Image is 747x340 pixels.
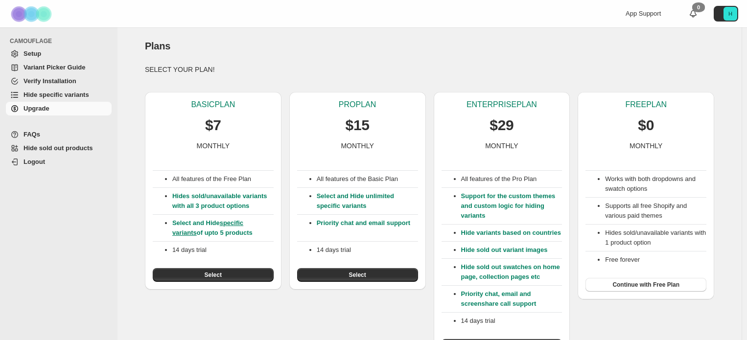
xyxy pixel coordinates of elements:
span: Logout [23,158,45,165]
span: Setup [23,50,41,57]
a: Setup [6,47,112,61]
a: Logout [6,155,112,169]
a: FAQs [6,128,112,141]
a: 0 [688,9,698,19]
span: Hide sold out products [23,144,93,152]
span: Upgrade [23,105,49,112]
a: Hide specific variants [6,88,112,102]
a: Variant Picker Guide [6,61,112,74]
span: FAQs [23,131,40,138]
span: CAMOUFLAGE [10,37,113,45]
span: Avatar with initials H [724,7,737,21]
span: Variant Picker Guide [23,64,85,71]
a: Upgrade [6,102,112,115]
img: Camouflage [8,0,57,27]
span: App Support [626,10,661,17]
button: Avatar with initials H [714,6,738,22]
a: Verify Installation [6,74,112,88]
span: Verify Installation [23,77,76,85]
text: H [728,11,732,17]
a: Hide sold out products [6,141,112,155]
div: 0 [692,2,705,12]
span: Hide specific variants [23,91,89,98]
